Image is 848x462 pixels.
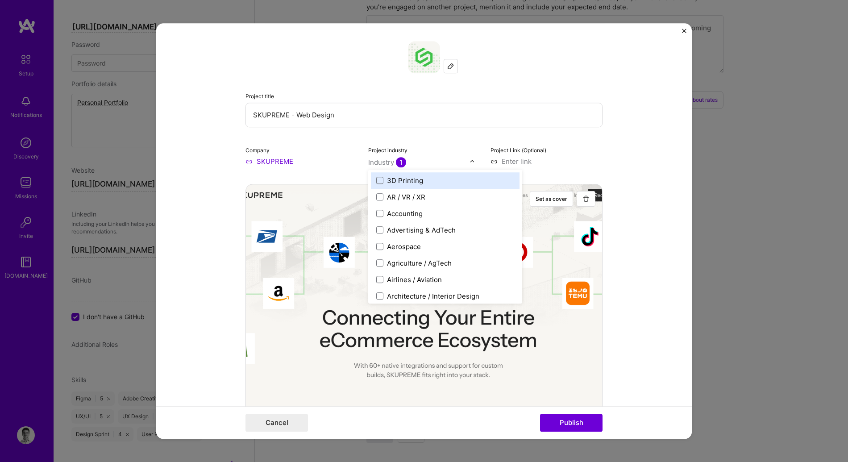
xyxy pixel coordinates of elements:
[408,41,440,73] img: Company logo
[444,59,457,73] div: Edit
[245,414,308,432] button: Cancel
[387,176,423,185] div: 3D Printing
[387,225,456,235] div: Advertising & AdTech
[387,209,423,218] div: Accounting
[245,103,603,127] input: Enter the name of the project
[491,157,603,166] input: Enter link
[530,191,573,207] button: Set as cover
[540,414,603,432] button: Publish
[387,242,421,251] div: Aerospace
[447,62,454,70] img: Edit
[368,158,406,167] div: Industry
[368,147,407,154] label: Project industry
[470,158,475,164] img: drop icon
[387,291,479,301] div: Architecture / Interior Design
[387,275,442,284] div: Airlines / Aviation
[491,147,546,154] label: Project Link (Optional)
[245,147,270,154] label: Company
[682,29,686,38] button: Close
[245,93,274,100] label: Project title
[387,192,425,202] div: AR / VR / XR
[387,258,452,268] div: Agriculture / AgTech
[396,157,406,167] span: 1
[245,157,357,166] input: Enter name or website
[582,195,590,202] img: Trash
